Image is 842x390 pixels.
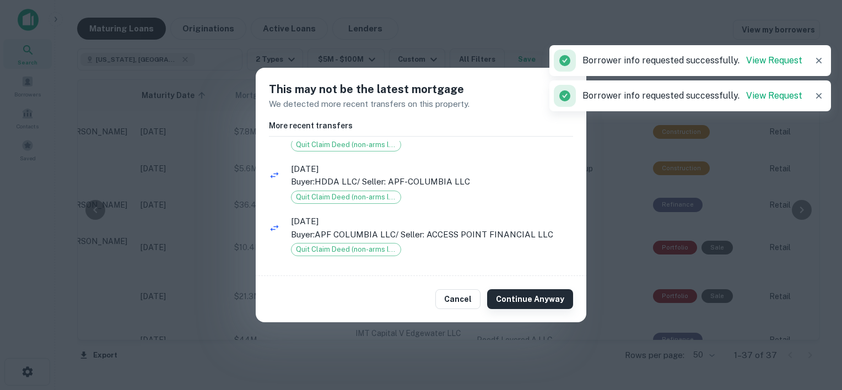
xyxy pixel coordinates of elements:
span: Quit Claim Deed (non-arms length) [292,244,401,255]
p: Borrower info requested successfully. [582,54,802,67]
span: Quit Claim Deed (non-arms length) [292,139,401,150]
p: Borrower info requested successfully. [582,89,802,102]
span: Quit Claim Deed (non-arms length) [292,192,401,203]
h6: More recent transfers [269,120,573,132]
a: View Request [746,55,802,66]
h5: This may not be the latest mortgage [269,81,573,97]
a: View Request [746,90,802,101]
span: [DATE] [291,215,573,228]
iframe: Chat Widget [787,302,842,355]
p: Buyer: APF COLUMBIA LLC / Seller: ACCESS POINT FINANCIAL LLC [291,228,573,241]
button: Continue Anyway [487,289,573,309]
div: Quit Claim Deed (non-arms length) [291,191,401,204]
button: Cancel [435,289,481,309]
p: We detected more recent transfers on this property. [269,97,573,111]
div: Quit Claim Deed (non-arms length) [291,243,401,256]
span: [DATE] [291,162,573,176]
p: Buyer: HDDA LLC / Seller: APF-COLUMBIA LLC [291,175,573,188]
div: Quit Claim Deed (non-arms length) [291,138,401,151]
